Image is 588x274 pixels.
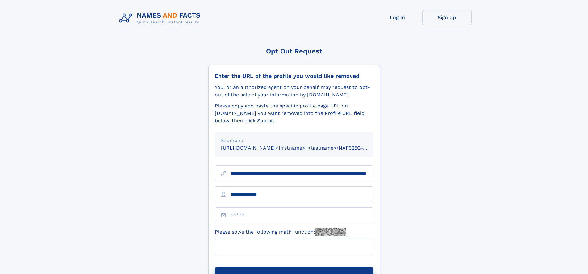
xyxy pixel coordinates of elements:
div: Enter the URL of the profile you would like removed [215,73,373,79]
div: Opt Out Request [208,47,380,55]
div: You, or an authorized agent on your behalf, may request to opt-out of the sale of your informatio... [215,84,373,99]
div: Please copy and paste the specific profile page URL on [DOMAIN_NAME] you want removed into the Pr... [215,102,373,124]
label: Please solve the following math function: [215,228,346,236]
a: Sign Up [422,10,472,25]
a: Log In [373,10,422,25]
div: Example: [221,137,367,144]
small: [URL][DOMAIN_NAME]<firstname>_<lastname>/NAF325G-xxxxxxxx [221,145,385,151]
img: Logo Names and Facts [117,10,206,27]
